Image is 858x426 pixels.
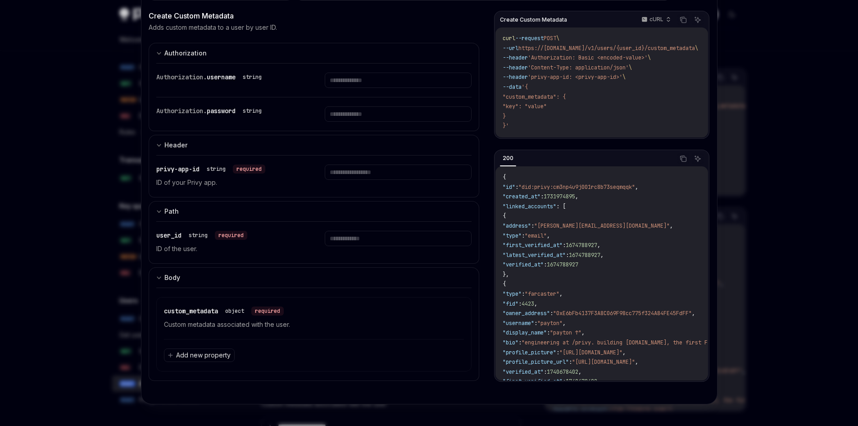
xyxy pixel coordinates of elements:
span: "latest_verified_at" [503,252,566,259]
span: "username" [503,320,534,327]
span: "first_verified_at" [503,378,563,385]
span: "owner_address" [503,310,550,317]
span: 1731974895 [544,193,575,200]
span: --request [515,35,544,42]
span: 'Content-Type: application/json' [528,64,629,71]
span: --data [503,83,522,91]
span: "payton" [537,320,563,327]
span: , [622,349,626,356]
span: \ [622,73,626,81]
p: ID of the user. [156,243,303,254]
span: , [635,358,638,366]
p: Adds custom metadata to a user by user ID. [149,23,277,32]
span: 1740678402 [566,378,597,385]
span: : [531,222,534,229]
span: , [563,320,566,327]
span: { [503,280,506,288]
span: "[URL][DOMAIN_NAME]" [572,358,635,366]
button: Ask AI [692,14,704,26]
span: } [503,113,506,120]
button: cURL [636,12,675,27]
span: , [597,242,600,249]
span: \ [648,54,651,61]
div: object [225,307,244,315]
span: : [563,378,566,385]
span: --header [503,64,528,71]
span: : [540,193,544,200]
span: --header [503,54,528,61]
span: { [503,212,506,220]
span: Create Custom Metadata [500,16,567,23]
div: user_id [156,231,247,240]
span: : [566,252,569,259]
span: : [563,242,566,249]
span: : [522,290,525,298]
div: required [215,231,247,240]
span: POST [544,35,556,42]
span: 'privy-app-id: <privy-app-id>' [528,73,622,81]
span: : [534,320,537,327]
span: "id" [503,183,515,191]
span: custom_metadata [164,307,218,315]
span: 1674788927 [569,252,600,259]
span: : [569,358,572,366]
span: "email" [525,232,547,239]
p: cURL [649,16,663,23]
span: "key": "value" [503,103,547,110]
span: "payton ↑" [550,329,581,336]
span: "display_name" [503,329,547,336]
span: : [544,261,547,268]
div: Body [164,272,180,283]
button: Add new property [164,348,235,362]
span: "created_at" [503,193,540,200]
span: "linked_accounts" [503,203,556,210]
span: "profile_picture" [503,349,556,356]
div: Path [164,206,179,217]
div: required [251,307,284,316]
div: required [233,165,265,174]
span: "did:privy:cm3np4u9j001rc8b73seqmqqk" [518,183,635,191]
span: Add new property [176,351,231,360]
span: "farcaster" [525,290,559,298]
span: }' [503,122,509,129]
span: https://[DOMAIN_NAME]/v1/users/{user_id}/custom_metadata [518,45,695,52]
span: "[PERSON_NAME][EMAIL_ADDRESS][DOMAIN_NAME]" [534,222,670,229]
span: '{ [522,83,528,91]
div: Create Custom Metadata [149,10,480,21]
span: "fid" [503,300,518,307]
span: , [534,300,537,307]
button: expand input section [149,135,480,155]
span: --url [503,45,518,52]
span: , [670,222,673,229]
span: 1674788927 [566,242,597,249]
div: privy-app-id [156,165,265,174]
span: privy-app-id [156,165,200,173]
span: "verified_at" [503,261,544,268]
span: }, [503,271,509,278]
span: , [547,232,550,239]
span: "first_verified_at" [503,242,563,249]
span: password [207,107,236,115]
span: \ [695,45,698,52]
div: Authorization [164,48,207,59]
span: "profile_picture_url" [503,358,569,366]
button: expand input section [149,201,480,221]
div: string [243,73,262,81]
button: Copy the contents from the code block [677,14,689,26]
span: 1740678402 [547,368,578,376]
span: : [515,183,518,191]
span: , [597,378,600,385]
span: curl [503,35,515,42]
span: \ [629,64,632,71]
p: Custom metadata associated with the user. [164,319,464,330]
span: , [575,193,578,200]
button: expand input section [149,267,480,288]
button: Copy the contents from the code block [677,153,689,165]
span: "0xE6bFb4137F3A8C069F98cc775f324A84FE45FdFF" [553,310,692,317]
span: --header [503,73,528,81]
span: user_id [156,231,182,239]
span: : [544,368,547,376]
span: Authorization. [156,73,207,81]
span: 'Authorization: Basic <encoded-value>' [528,54,648,61]
span: : [522,232,525,239]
